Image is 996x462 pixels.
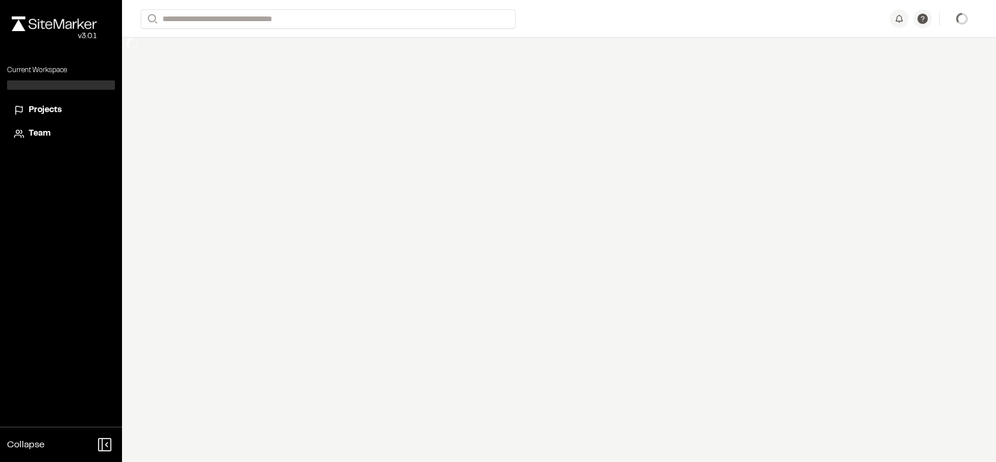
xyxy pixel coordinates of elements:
span: Collapse [7,438,45,452]
p: Current Workspace [7,65,115,76]
span: Projects [29,104,62,117]
a: Projects [14,104,108,117]
span: Team [29,127,50,140]
img: rebrand.png [12,16,97,31]
button: Search [141,9,162,29]
a: Team [14,127,108,140]
div: Oh geez...please don't... [12,31,97,42]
